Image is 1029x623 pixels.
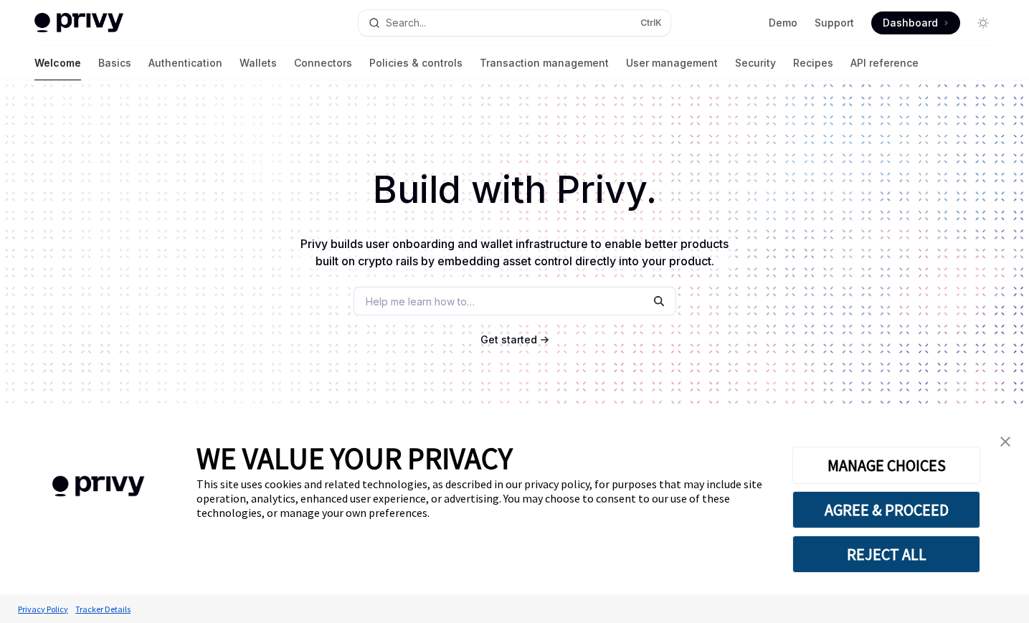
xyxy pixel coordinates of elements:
img: light logo [34,13,123,33]
button: Toggle dark mode [972,11,995,34]
a: Transaction management [480,46,609,80]
span: Ctrl K [640,17,662,29]
a: Authentication [148,46,222,80]
a: API reference [850,46,919,80]
a: Privacy Policy [14,596,72,622]
span: Privy builds user onboarding and wallet infrastructure to enable better products built on crypto ... [300,237,729,268]
button: REJECT ALL [792,536,980,573]
button: AGREE & PROCEED [792,491,980,528]
img: company logo [22,455,175,518]
a: User management [626,46,718,80]
a: Dashboard [871,11,960,34]
a: Connectors [294,46,352,80]
a: Wallets [240,46,277,80]
a: Demo [769,16,797,30]
a: Recipes [793,46,833,80]
span: Get started [480,333,537,346]
span: Help me learn how to… [366,294,475,309]
a: Policies & controls [369,46,463,80]
a: Security [735,46,776,80]
img: close banner [1000,437,1010,447]
div: This site uses cookies and related technologies, as described in our privacy policy, for purposes... [196,477,771,520]
span: WE VALUE YOUR PRIVACY [196,439,513,477]
button: Search...CtrlK [359,10,671,36]
a: Tracker Details [72,596,134,622]
a: close banner [991,427,1020,456]
div: Search... [386,14,426,32]
button: MANAGE CHOICES [792,447,980,484]
a: Basics [98,46,131,80]
span: Dashboard [883,16,938,30]
a: Welcome [34,46,81,80]
a: Get started [480,333,537,347]
a: Support [815,16,854,30]
h1: Build with Privy. [23,162,1006,218]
